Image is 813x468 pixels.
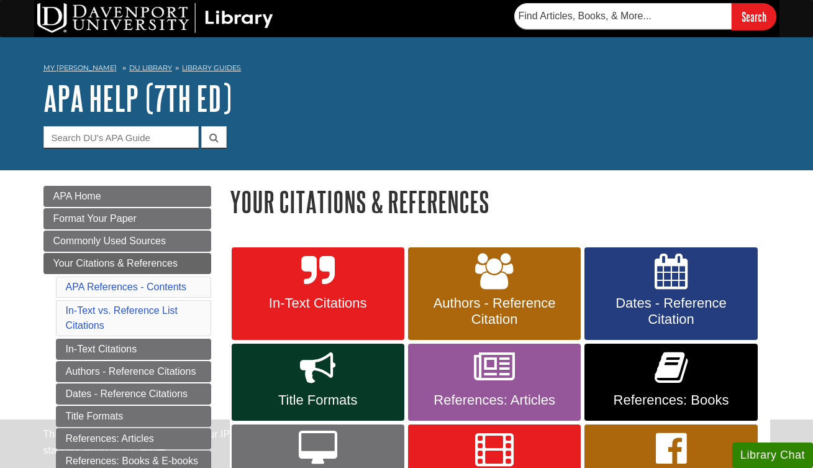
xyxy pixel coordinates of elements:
[584,247,757,341] a: Dates - Reference Citation
[417,392,571,408] span: References: Articles
[241,392,395,408] span: Title Formats
[732,443,813,468] button: Library Chat
[66,305,178,331] a: In-Text vs. Reference List Citations
[56,339,211,360] a: In-Text Citations
[56,428,211,449] a: References: Articles
[129,63,172,72] a: DU Library
[43,60,770,80] nav: breadcrumb
[594,392,748,408] span: References: Books
[56,361,211,382] a: Authors - Reference Citations
[37,3,273,33] img: DU Library
[66,282,186,292] a: APA References - Contents
[584,344,757,421] a: References: Books
[43,79,232,117] a: APA Help (7th Ed)
[56,406,211,427] a: Title Formats
[53,258,178,268] span: Your Citations & References
[241,295,395,311] span: In-Text Citations
[514,3,776,30] form: Searches DU Library's articles, books, and more
[43,63,117,73] a: My [PERSON_NAME]
[230,186,770,218] h1: Your Citations & References
[53,213,137,224] span: Format Your Paper
[732,3,776,30] input: Search
[232,344,404,421] a: Title Formats
[408,247,581,341] a: Authors - Reference Citation
[232,247,404,341] a: In-Text Citations
[408,344,581,421] a: References: Articles
[56,383,211,405] a: Dates - Reference Citations
[43,253,211,274] a: Your Citations & References
[417,295,571,328] span: Authors - Reference Citation
[53,236,166,246] span: Commonly Used Sources
[43,208,211,229] a: Format Your Paper
[43,126,199,148] input: Search DU's APA Guide
[53,191,101,201] span: APA Home
[182,63,241,72] a: Library Guides
[594,295,748,328] span: Dates - Reference Citation
[514,3,732,29] input: Find Articles, Books, & More...
[43,231,211,252] a: Commonly Used Sources
[43,186,211,207] a: APA Home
